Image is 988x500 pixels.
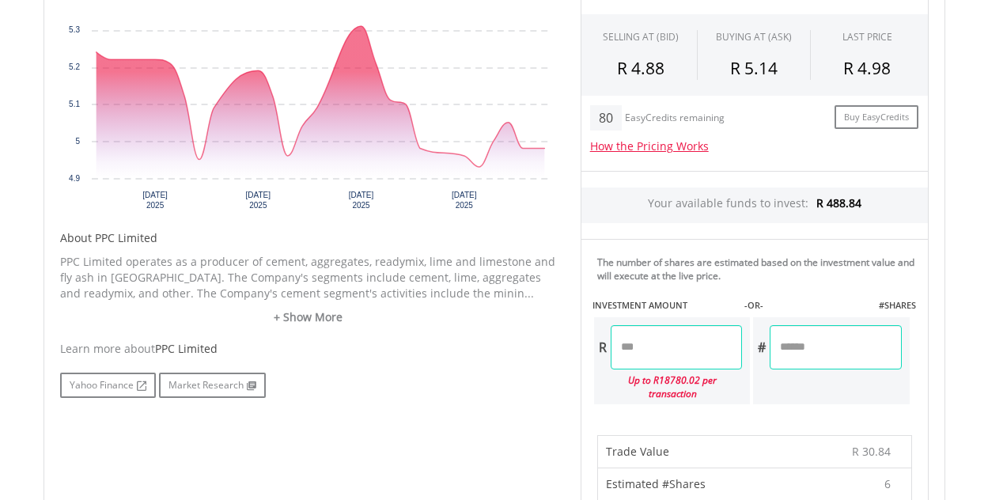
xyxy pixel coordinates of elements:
div: LAST PRICE [842,30,892,44]
div: R [594,325,611,369]
div: 80 [590,105,622,131]
p: PPC Limited operates as a producer of cement, aggregates, readymix, lime and limestone and fly as... [60,254,557,301]
span: R 4.88 [617,57,664,79]
text: 5.1 [69,100,80,108]
label: INVESTMENT AMOUNT [592,299,687,312]
span: R 488.84 [816,195,861,210]
label: -OR- [744,299,763,312]
text: 4.9 [69,174,80,183]
h5: About PPC Limited [60,230,557,246]
a: Yahoo Finance [60,373,156,398]
div: SELLING AT (BID) [603,30,679,44]
text: 5.2 [69,62,80,71]
a: How the Pricing Works [590,138,709,153]
text: 5 [75,137,80,146]
span: R 4.98 [843,57,891,79]
span: 6 [884,476,891,492]
div: The number of shares are estimated based on the investment value and will execute at the live price. [597,256,922,282]
div: # [753,325,770,369]
span: BUYING AT (ASK) [716,30,792,44]
div: Up to R18780.02 per transaction [594,369,743,404]
a: Buy EasyCredits [835,105,918,130]
text: [DATE] 2025 [452,191,477,210]
text: [DATE] 2025 [348,191,373,210]
div: Your available funds to invest: [581,187,928,223]
text: [DATE] 2025 [245,191,271,210]
span: PPC Limited [155,341,218,356]
text: 5.3 [69,25,80,34]
span: R 30.84 [852,444,891,459]
a: Market Research [159,373,266,398]
a: + Show More [60,309,557,325]
span: Estimated #Shares [606,476,706,491]
div: EasyCredits remaining [625,112,725,126]
div: Learn more about [60,341,557,357]
text: [DATE] 2025 [142,191,168,210]
label: #SHARES [879,299,916,312]
span: Trade Value [606,444,669,459]
span: R 5.14 [730,57,778,79]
